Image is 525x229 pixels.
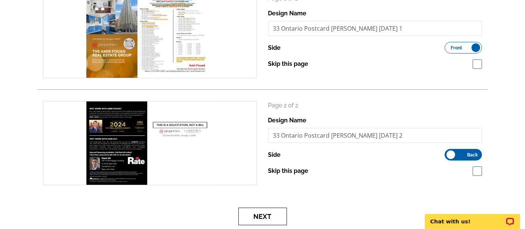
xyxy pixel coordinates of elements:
label: Side [268,150,281,159]
span: Back [467,153,478,157]
label: Design Name [268,9,307,18]
label: Design Name [268,116,307,125]
button: Next [238,208,287,225]
span: Front [451,46,462,50]
iframe: LiveChat chat widget [420,205,525,229]
p: Page 2 of 2 [268,101,482,110]
input: File Name [268,128,482,143]
label: Skip this page [268,59,309,68]
input: File Name [268,21,482,36]
label: Side [268,43,281,52]
label: Skip this page [268,167,309,175]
